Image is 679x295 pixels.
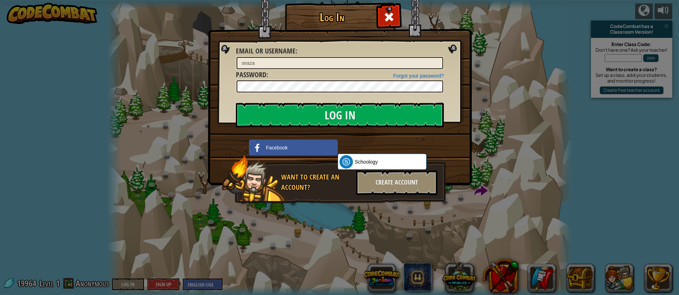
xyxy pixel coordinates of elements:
[236,70,268,80] label: :
[251,141,264,154] img: facebook_small.png
[334,139,406,154] iframe: Sign in with Google Button
[339,155,353,169] img: schoology.png
[236,46,296,56] span: Email or Username
[236,103,444,127] input: Log In
[281,172,352,192] div: Want to create an account?
[236,46,297,56] label: :
[393,73,444,79] a: Forgot your password?
[356,170,437,195] div: Create Account
[236,70,266,79] span: Password
[287,11,377,23] h1: Log In
[266,144,288,151] span: Facebook
[355,158,378,165] span: Schoology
